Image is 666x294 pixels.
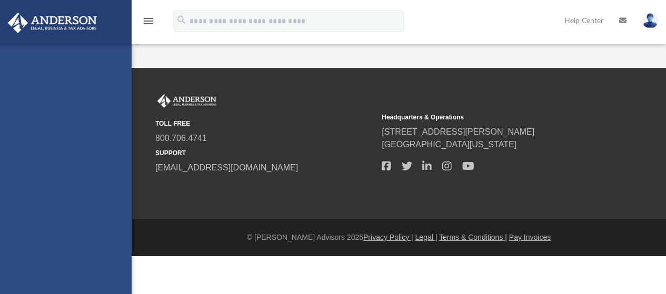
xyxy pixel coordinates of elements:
a: Privacy Policy | [363,233,413,241]
a: [EMAIL_ADDRESS][DOMAIN_NAME] [155,163,298,172]
small: SUPPORT [155,148,374,158]
img: Anderson Advisors Platinum Portal [5,13,100,33]
small: TOLL FREE [155,119,374,128]
img: Anderson Advisors Platinum Portal [155,94,218,108]
a: Terms & Conditions | [439,233,507,241]
i: menu [142,15,155,27]
a: 800.706.4741 [155,134,207,143]
div: © [PERSON_NAME] Advisors 2025 [132,232,666,243]
a: Pay Invoices [509,233,551,241]
a: Legal | [415,233,438,241]
small: Headquarters & Operations [382,113,601,122]
a: [STREET_ADDRESS][PERSON_NAME] [382,127,534,136]
img: User Pic [642,13,658,28]
a: menu [142,20,155,27]
i: search [176,14,187,26]
a: [GEOGRAPHIC_DATA][US_STATE] [382,140,516,149]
